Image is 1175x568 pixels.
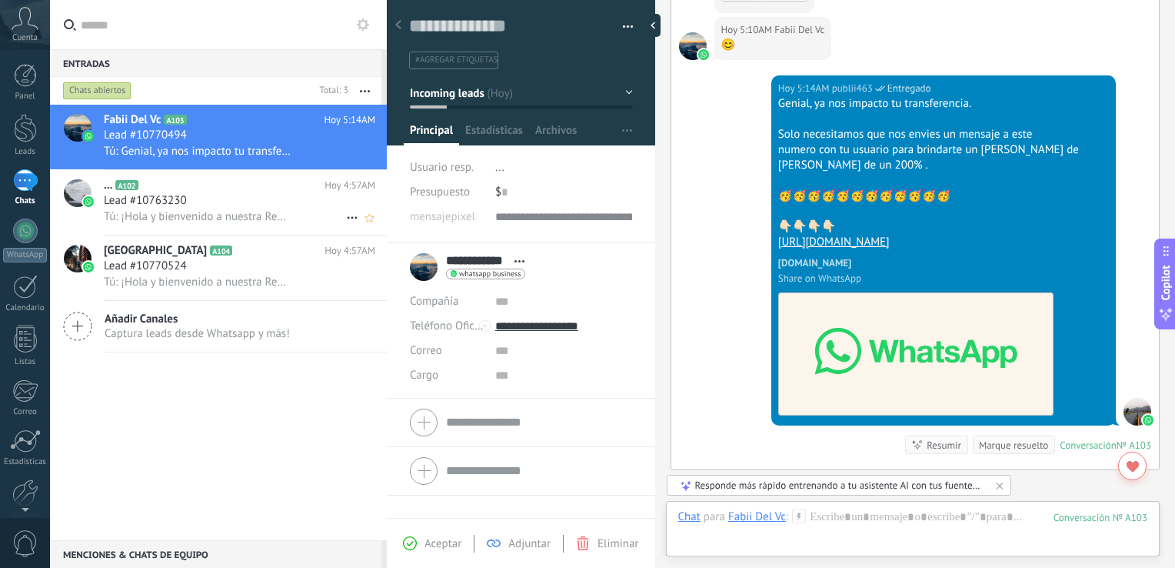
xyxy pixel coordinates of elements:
div: $ [495,180,632,205]
div: Fabii Del Vc [728,510,786,523]
div: 103 [1054,511,1147,524]
div: Hoy 5:14AM [778,81,832,96]
button: Teléfono Oficina [410,314,484,339]
a: [DOMAIN_NAME] [778,256,851,269]
span: Usuario resp. [410,160,474,175]
span: ... [104,178,112,193]
span: Share on WhatsApp [778,271,1054,286]
div: Leads [3,147,48,157]
span: Estadísticas [465,123,523,145]
span: Hoy 4:57AM [325,243,375,259]
img: waba.svg [1143,415,1153,426]
span: A104 [210,246,232,256]
img: waba.svg [698,49,709,60]
span: Eliminar [597,536,638,551]
div: 👇🏻👇🏻👇🏻👇🏻 [778,219,1109,235]
span: Lead #10770524 [104,259,187,274]
span: Correo [410,343,442,358]
span: Fabii Del Vc [104,112,161,128]
span: Principal [410,123,453,145]
span: Lead #10770494 [104,128,187,143]
div: Cargo [410,363,484,388]
span: whatsapp business [459,270,521,278]
div: Entradas [50,49,381,77]
span: Lead #10763230 [104,193,187,209]
div: Panel [3,92,48,102]
div: 😊 [721,38,825,53]
div: Menciones & Chats de equipo [50,540,381,568]
span: para [704,510,725,525]
div: numero con tu usuario para brindarte un [PERSON_NAME] de [PERSON_NAME] de un 200% . [778,142,1109,173]
span: Tú: ¡Hola y bienvenido a nuestra Red 463 !🎉 💰 Mínimo de recarga: $1.000. 💰 Mínimo de retiro: $3.0... [104,209,291,224]
span: Archivos [535,123,577,145]
span: publii463 [1123,398,1151,426]
div: Estadísticas [3,457,48,467]
span: Adjuntar [508,536,551,551]
img: icon [83,262,94,272]
div: Marque resuelto [979,438,1048,453]
div: Total: 3 [314,83,348,99]
div: Genial, ya nos impacto tu transferencia. [778,96,1109,112]
span: Fabii Del Vc [774,22,824,38]
span: A102 [115,180,138,190]
span: Tú: Genial, ya nos impacto tu transferencia. Solo necesitamos que nos envies un mensaje a este nu... [104,144,291,159]
span: : [786,510,788,525]
span: A103 [164,115,186,125]
div: Chats abiertos [63,82,131,100]
div: Responde más rápido entrenando a tu asistente AI con tus fuentes de datos [695,479,984,492]
span: Teléfono Oficina [410,319,490,333]
span: Añadir Canales [105,312,290,326]
img: icon [83,196,94,207]
span: Copilot [1158,266,1173,301]
a: avataricon...A102Hoy 4:57AMLead #10763230Tú: ¡Hola y bienvenido a nuestra Red 463 !🎉 💰 Mínimo de ... [50,170,387,235]
div: Ocultar [645,14,661,37]
span: Entregado [887,81,931,96]
div: Usuario resp. [410,155,484,180]
span: Cuenta [12,33,38,43]
div: Presupuesto [410,180,484,205]
span: ... [495,160,504,175]
div: Hoy 5:10AM [721,22,775,38]
span: mensajepixel [410,211,475,222]
div: Chats [3,196,48,206]
span: Captura leads desde Whatsapp y más! [105,326,290,341]
span: Tú: ¡Hola y bienvenido a nuestra Red 463 !🎉 💰 Mínimo de recarga: $1.000. 💰 Mínimo de retiro: $3.0... [104,275,291,289]
div: Compañía [410,289,484,314]
div: Resumir [927,438,961,453]
span: Cargo [410,369,438,381]
div: Listas [3,357,48,367]
div: mensajepixel [410,205,484,229]
div: Correo [3,407,48,417]
a: avataricon[GEOGRAPHIC_DATA]A104Hoy 4:57AMLead #10770524Tú: ¡Hola y bienvenido a nuestra Red 463 !... [50,236,387,300]
img: icon [83,131,94,142]
div: WhatsApp [3,248,47,262]
span: Hoy 4:57AM [325,178,375,193]
span: [GEOGRAPHIC_DATA] [104,243,207,259]
div: Calendario [3,303,48,313]
a: avatariconFabii Del VcA103Hoy 5:14AMLead #10770494Tú: Genial, ya nos impacto tu transferencia. So... [50,105,387,169]
span: Presupuesto [410,185,470,199]
button: Correo [410,339,442,363]
div: 🥳🥳🥳🥳🥳🥳🥳🥳🥳🥳🥳🥳 [778,189,1109,204]
div: № A103 [1117,439,1151,452]
div: Solo necesitamos que nos envies un mensaje a este [778,127,1109,142]
span: Fabii Del Vc [679,32,707,60]
div: Conversación [1060,439,1117,452]
span: #agregar etiquetas [415,55,498,65]
span: Aceptar [424,536,461,551]
a: [URL][DOMAIN_NAME] [778,235,890,249]
span: publii463 (Oficina de Venta) [832,81,873,96]
span: Hoy 5:14AM [324,112,375,128]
